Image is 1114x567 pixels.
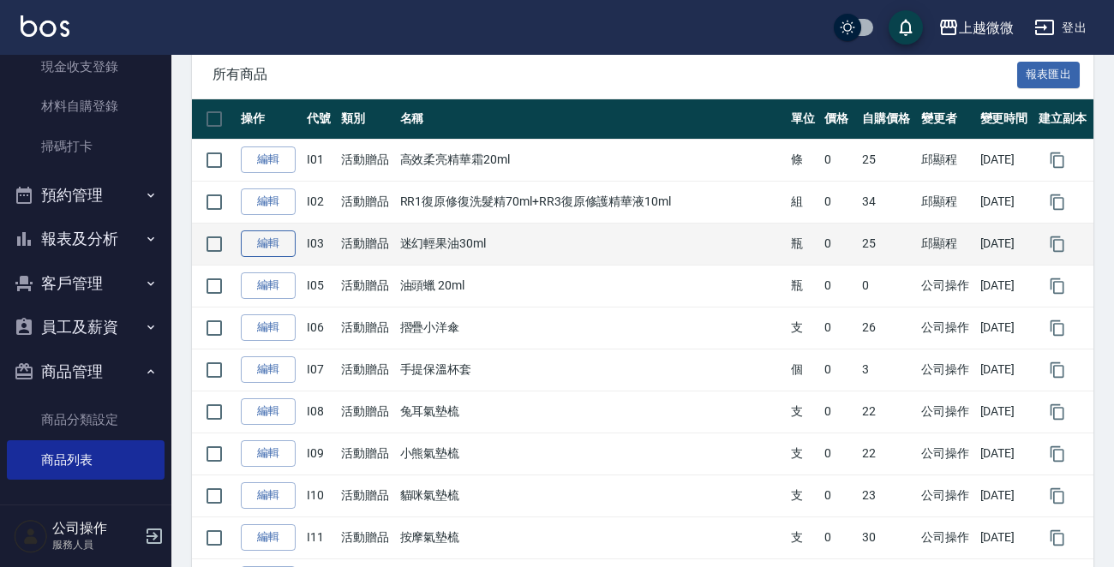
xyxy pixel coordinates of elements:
[820,223,858,265] td: 0
[302,139,337,181] td: I01
[396,516,787,558] td: 按摩氣墊梳
[976,474,1035,516] td: [DATE]
[7,87,165,126] a: 材料自購登錄
[337,516,396,558] td: 活動贈品
[337,99,396,140] th: 類別
[820,433,858,474] td: 0
[302,307,337,349] td: I06
[302,474,337,516] td: I10
[787,223,821,265] td: 瓶
[241,230,296,257] a: 編輯
[337,433,396,474] td: 活動贈品
[787,139,821,181] td: 條
[976,99,1035,140] th: 變更時間
[931,10,1021,45] button: 上越微微
[302,433,337,474] td: I09
[820,307,858,349] td: 0
[976,391,1035,433] td: [DATE]
[302,516,337,558] td: I11
[302,99,337,140] th: 代號
[241,440,296,467] a: 編輯
[820,265,858,307] td: 0
[820,139,858,181] td: 0
[976,349,1035,391] td: [DATE]
[337,223,396,265] td: 活動贈品
[302,265,337,307] td: I05
[976,139,1035,181] td: [DATE]
[976,516,1035,558] td: [DATE]
[976,181,1035,223] td: [DATE]
[858,433,917,474] td: 22
[917,223,976,265] td: 邱顯程
[7,400,165,439] a: 商品分類設定
[787,474,821,516] td: 支
[917,265,976,307] td: 公司操作
[917,139,976,181] td: 邱顯程
[917,349,976,391] td: 公司操作
[241,188,296,215] a: 編輯
[820,349,858,391] td: 0
[858,181,917,223] td: 34
[858,516,917,558] td: 30
[337,181,396,223] td: 活動贈品
[976,433,1035,474] td: [DATE]
[787,265,821,307] td: 瓶
[7,47,165,87] a: 現金收支登錄
[302,391,337,433] td: I08
[820,181,858,223] td: 0
[21,15,69,37] img: Logo
[959,17,1014,39] div: 上越微微
[917,181,976,223] td: 邱顯程
[302,349,337,391] td: I07
[14,519,48,553] img: Person
[858,99,917,140] th: 自購價格
[396,139,787,181] td: 高效柔亮精華霜20ml
[7,261,165,306] button: 客戶管理
[787,433,821,474] td: 支
[396,99,787,140] th: 名稱
[241,398,296,425] a: 編輯
[858,391,917,433] td: 22
[917,433,976,474] td: 公司操作
[917,474,976,516] td: 公司操作
[889,10,923,45] button: save
[858,349,917,391] td: 3
[917,516,976,558] td: 公司操作
[337,474,396,516] td: 活動贈品
[396,391,787,433] td: 兔耳氣墊梳
[787,391,821,433] td: 支
[7,217,165,261] button: 報表及分析
[241,356,296,383] a: 編輯
[820,391,858,433] td: 0
[787,349,821,391] td: 個
[1017,65,1081,81] a: 報表匯出
[820,474,858,516] td: 0
[7,349,165,394] button: 商品管理
[858,139,917,181] td: 25
[1027,12,1093,44] button: 登出
[241,482,296,509] a: 編輯
[787,307,821,349] td: 支
[976,307,1035,349] td: [DATE]
[302,223,337,265] td: I03
[7,173,165,218] button: 預約管理
[337,139,396,181] td: 活動贈品
[302,181,337,223] td: I02
[396,223,787,265] td: 迷幻輕果油30ml
[237,99,302,140] th: 操作
[396,433,787,474] td: 小熊氣墊梳
[52,537,140,552] p: 服務人員
[858,223,917,265] td: 25
[820,516,858,558] td: 0
[787,99,821,140] th: 單位
[917,307,976,349] td: 公司操作
[241,272,296,299] a: 編輯
[396,307,787,349] td: 摺疊小洋傘
[976,223,1035,265] td: [DATE]
[337,391,396,433] td: 活動贈品
[213,66,1017,83] span: 所有商品
[976,265,1035,307] td: [DATE]
[396,349,787,391] td: 手提保溫杯套
[858,265,917,307] td: 0
[396,181,787,223] td: RR1復原修復洗髮精70ml+RR3復原修護精華液10ml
